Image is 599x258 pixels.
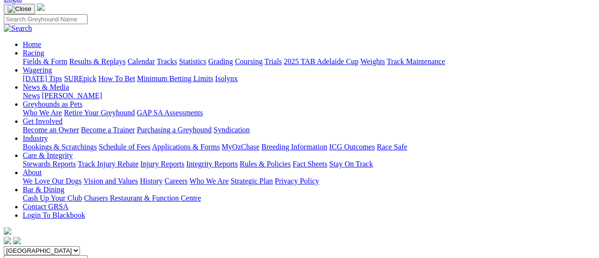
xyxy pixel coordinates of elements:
[23,92,40,100] a: News
[329,143,375,151] a: ICG Outcomes
[127,57,155,65] a: Calendar
[83,177,138,185] a: Vision and Values
[98,143,150,151] a: Schedule of Fees
[215,74,238,83] a: Isolynx
[23,203,68,211] a: Contact GRSA
[23,160,76,168] a: Stewards Reports
[284,57,358,65] a: 2025 TAB Adelaide Cup
[23,126,595,134] div: Get Involved
[13,237,21,244] img: twitter.svg
[23,177,595,185] div: About
[23,83,69,91] a: News & Media
[23,151,73,159] a: Care & Integrity
[64,74,96,83] a: SUREpick
[137,109,203,117] a: GAP SA Assessments
[4,227,11,235] img: logo-grsa-white.png
[275,177,319,185] a: Privacy Policy
[23,57,67,65] a: Fields & Form
[23,109,595,117] div: Greyhounds as Pets
[23,185,64,193] a: Bar & Dining
[23,134,48,142] a: Industry
[4,24,32,33] img: Search
[23,177,81,185] a: We Love Our Dogs
[264,57,282,65] a: Trials
[222,143,259,151] a: MyOzChase
[37,3,45,11] img: logo-grsa-white.png
[81,126,135,134] a: Become a Trainer
[157,57,177,65] a: Tracks
[23,74,595,83] div: Wagering
[376,143,407,151] a: Race Safe
[23,117,63,125] a: Get Involved
[23,74,62,83] a: [DATE] Tips
[240,160,291,168] a: Rules & Policies
[387,57,445,65] a: Track Maintenance
[23,160,595,168] div: Care & Integrity
[189,177,229,185] a: Who We Are
[23,66,52,74] a: Wagering
[23,143,595,151] div: Industry
[261,143,327,151] a: Breeding Information
[69,57,125,65] a: Results & Replays
[186,160,238,168] a: Integrity Reports
[208,57,233,65] a: Grading
[23,126,79,134] a: Become an Owner
[23,194,595,203] div: Bar & Dining
[64,109,135,117] a: Retire Your Greyhound
[293,160,327,168] a: Fact Sheets
[235,57,263,65] a: Coursing
[179,57,206,65] a: Statistics
[4,4,35,14] button: Toggle navigation
[23,194,82,202] a: Cash Up Your Club
[23,168,42,176] a: About
[23,40,41,48] a: Home
[23,57,595,66] div: Racing
[23,100,82,108] a: Greyhounds as Pets
[4,14,88,24] input: Search
[137,74,213,83] a: Minimum Betting Limits
[140,160,184,168] a: Injury Reports
[23,211,85,219] a: Login To Blackbook
[23,109,62,117] a: Who We Are
[152,143,220,151] a: Applications & Forms
[78,160,138,168] a: Track Injury Rebate
[84,194,201,202] a: Chasers Restaurant & Function Centre
[137,126,212,134] a: Purchasing a Greyhound
[4,237,11,244] img: facebook.svg
[360,57,385,65] a: Weights
[23,143,97,151] a: Bookings & Scratchings
[231,177,273,185] a: Strategic Plan
[23,92,595,100] div: News & Media
[23,49,44,57] a: Racing
[98,74,135,83] a: How To Bet
[42,92,102,100] a: [PERSON_NAME]
[164,177,188,185] a: Careers
[8,5,31,13] img: Close
[214,126,250,134] a: Syndication
[140,177,162,185] a: History
[329,160,373,168] a: Stay On Track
